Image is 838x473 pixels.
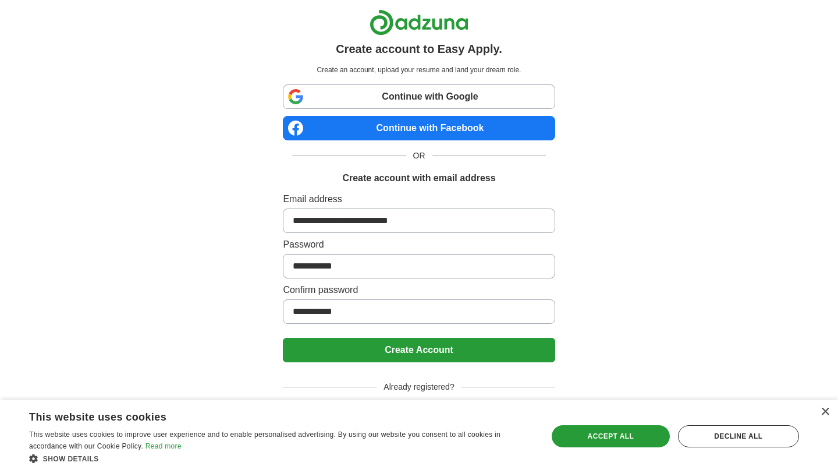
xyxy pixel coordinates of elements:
p: Create an account, upload your resume and land your dream role. [285,65,552,75]
label: Email address [283,192,555,206]
a: Continue with Google [283,84,555,109]
a: Read more, opens a new window [145,442,182,450]
div: Close [821,408,829,416]
span: Already registered? [377,381,461,393]
h1: Create account to Easy Apply. [336,40,502,58]
button: Create Account [283,338,555,362]
span: Show details [43,455,99,463]
span: This website uses cookies to improve user experience and to enable personalised advertising. By u... [29,430,500,450]
div: Show details [29,453,532,464]
a: Continue with Facebook [283,116,555,140]
div: Accept all [552,425,670,447]
label: Confirm password [283,283,555,297]
label: Password [283,238,555,252]
div: This website uses cookies [29,407,503,424]
h1: Create account with email address [342,171,495,185]
div: Decline all [678,425,799,447]
span: OR [406,150,432,162]
img: Adzuna logo [370,9,468,36]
